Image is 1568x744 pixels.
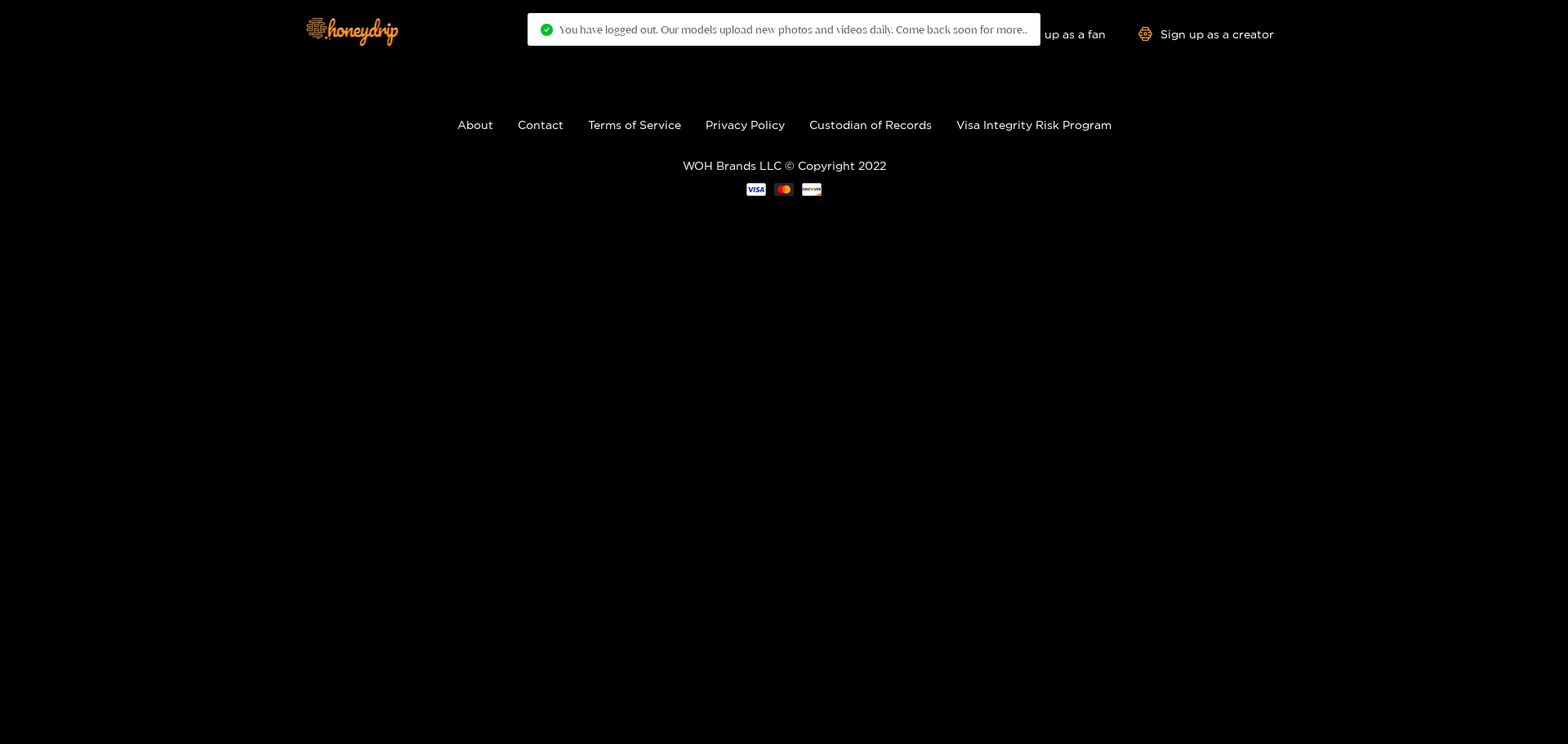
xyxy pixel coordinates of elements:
[809,118,932,131] a: Custodian of Records
[956,118,1111,131] a: Visa Integrity Risk Program
[518,118,563,131] a: Contact
[457,118,493,131] a: About
[706,118,785,131] a: Privacy Policy
[994,27,1106,41] a: Sign up as a fan
[1138,27,1274,41] a: Sign up as a creator
[588,118,681,131] a: Terms of Service
[559,23,1027,36] span: You have logged out. Our models upload new photos and videos daily. Come back soon for more..
[541,24,553,36] span: check-circle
